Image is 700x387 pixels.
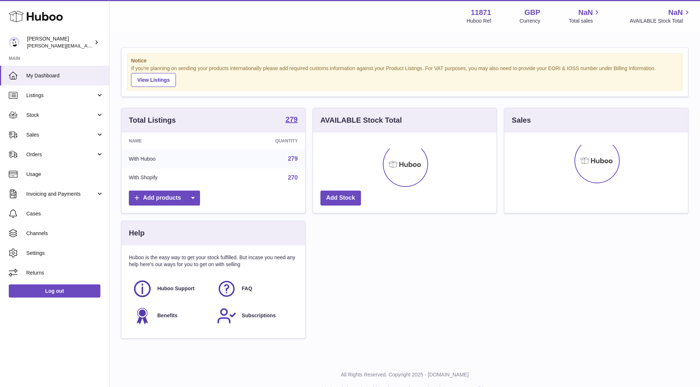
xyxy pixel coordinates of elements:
th: Name [122,133,220,149]
a: Add products [129,191,200,206]
span: FAQ [242,285,252,292]
th: Quantity [220,133,305,149]
span: Benefits [157,312,177,319]
a: 270 [288,175,298,181]
h3: Help [129,228,145,238]
strong: 11871 [471,8,491,18]
a: NaN AVAILABLE Stock Total [630,8,691,24]
span: Channels [26,230,104,237]
span: Listings [26,92,96,99]
img: katie@hoopsandchains.com [9,37,20,48]
strong: 279 [285,116,297,123]
p: Huboo is the easy way to get your stock fulfilled. But incase you need any help here's our ways f... [129,254,298,268]
span: Subscriptions [242,312,276,319]
a: 279 [288,156,298,162]
a: FAQ [217,279,294,299]
p: All Rights Reserved. Copyright 2025 - [DOMAIN_NAME] [115,371,694,378]
span: Cases [26,210,104,217]
span: [PERSON_NAME][EMAIL_ADDRESS][DOMAIN_NAME] [27,43,146,49]
span: Stock [26,112,96,119]
span: Invoicing and Payments [26,191,96,198]
span: My Dashboard [26,72,104,79]
span: NaN [668,8,683,18]
a: View Listings [131,73,176,87]
td: With Huboo [122,149,220,168]
a: Subscriptions [217,306,294,326]
h3: AVAILABLE Stock Total [320,115,402,125]
div: Huboo Ref [467,18,491,24]
span: Total sales [569,18,601,24]
span: Settings [26,250,104,257]
a: Add Stock [320,191,361,206]
div: If you're planning on sending your products internationally please add required customs informati... [131,65,678,87]
span: Returns [26,269,104,276]
div: Currency [520,18,541,24]
h3: Total Listings [129,115,176,125]
a: Benefits [132,306,209,326]
span: Huboo Support [157,285,195,292]
strong: GBP [524,8,540,18]
span: Sales [26,131,96,138]
span: Orders [26,151,96,158]
h3: Sales [512,115,531,125]
span: NaN [578,8,593,18]
a: NaN Total sales [569,8,601,24]
div: [PERSON_NAME] [27,35,93,49]
a: Log out [9,284,100,298]
span: Usage [26,171,104,178]
a: 279 [285,116,297,124]
span: AVAILABLE Stock Total [630,18,691,24]
a: Huboo Support [132,279,209,299]
td: With Shopify [122,168,220,187]
strong: Notice [131,57,678,64]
